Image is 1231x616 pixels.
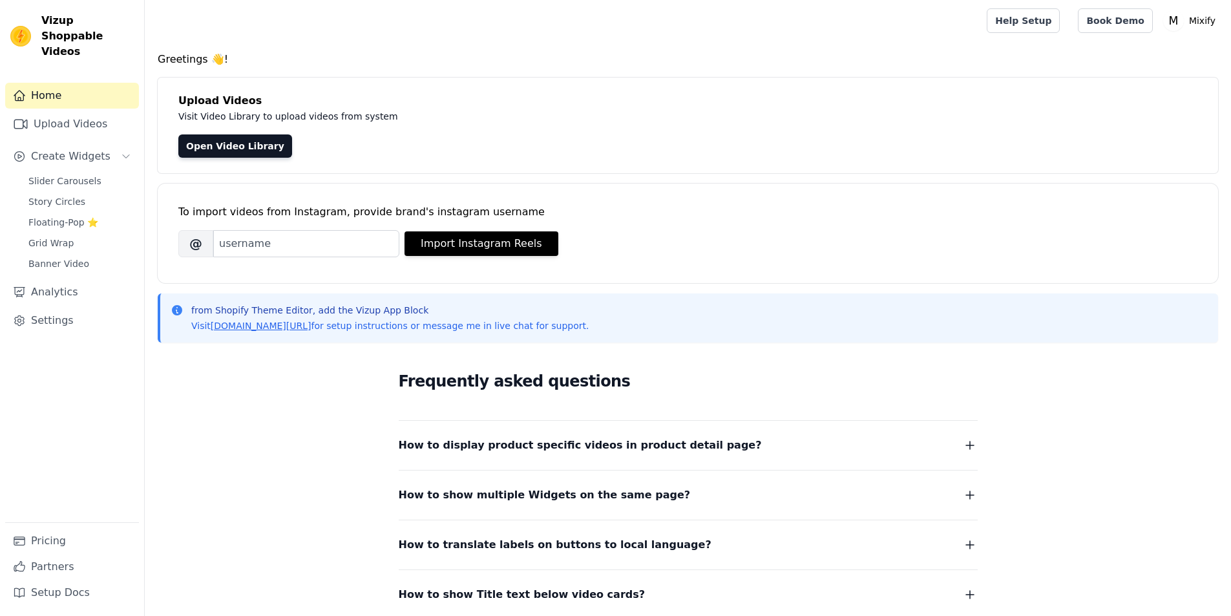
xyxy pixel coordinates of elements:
[1168,14,1178,27] text: M
[191,319,589,332] p: Visit for setup instructions or message me in live chat for support.
[1184,9,1221,32] p: Mixify
[178,109,757,124] p: Visit Video Library to upload videos from system
[158,52,1218,67] h4: Greetings 👋!
[28,237,74,250] span: Grid Wrap
[399,586,646,604] span: How to show Title text below video cards?
[399,586,978,604] button: How to show Title text below video cards?
[399,536,711,554] span: How to translate labels on buttons to local language?
[399,368,978,394] h2: Frequently asked questions
[178,134,292,158] a: Open Video Library
[5,83,139,109] a: Home
[31,149,110,164] span: Create Widgets
[5,143,139,169] button: Create Widgets
[1163,9,1221,32] button: M Mixify
[21,234,139,252] a: Grid Wrap
[5,308,139,334] a: Settings
[399,536,978,554] button: How to translate labels on buttons to local language?
[405,231,558,256] button: Import Instagram Reels
[399,436,762,454] span: How to display product specific videos in product detail page?
[41,13,134,59] span: Vizup Shoppable Videos
[21,193,139,211] a: Story Circles
[21,213,139,231] a: Floating-Pop ⭐
[178,230,213,257] span: @
[987,8,1060,33] a: Help Setup
[28,257,89,270] span: Banner Video
[178,204,1197,220] div: To import videos from Instagram, provide brand's instagram username
[5,528,139,554] a: Pricing
[399,436,978,454] button: How to display product specific videos in product detail page?
[1078,8,1152,33] a: Book Demo
[399,486,691,504] span: How to show multiple Widgets on the same page?
[211,321,311,331] a: [DOMAIN_NAME][URL]
[28,195,85,208] span: Story Circles
[28,216,98,229] span: Floating-Pop ⭐
[5,580,139,606] a: Setup Docs
[5,111,139,137] a: Upload Videos
[191,304,589,317] p: from Shopify Theme Editor, add the Vizup App Block
[28,175,101,187] span: Slider Carousels
[10,26,31,47] img: Vizup
[21,172,139,190] a: Slider Carousels
[5,554,139,580] a: Partners
[178,93,1197,109] h4: Upload Videos
[21,255,139,273] a: Banner Video
[213,230,399,257] input: username
[399,486,978,504] button: How to show multiple Widgets on the same page?
[5,279,139,305] a: Analytics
